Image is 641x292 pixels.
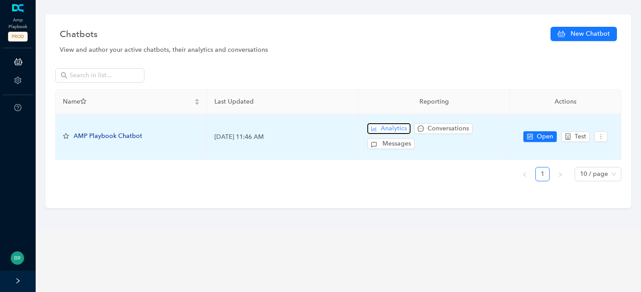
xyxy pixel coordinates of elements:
[207,90,359,114] th: Last Updated
[527,133,533,140] span: control
[418,125,424,132] span: message
[367,123,411,134] button: bar-chartAnalytics
[8,32,28,42] span: PROD
[598,133,604,140] span: more
[536,167,549,181] a: 1
[551,27,617,41] button: New Chatbot
[11,251,24,265] img: e06d020743ca8fae47ce1c5c9bfd0230
[371,125,377,132] span: bar-chart
[382,139,411,149] span: Messages
[61,72,68,79] span: search
[381,124,407,133] span: Analytics
[537,132,553,142] span: Open
[14,104,21,111] span: question-circle
[518,167,532,181] button: left
[70,71,132,80] input: Search in list...
[207,114,359,160] td: [DATE] 11:46 AM
[510,90,621,114] th: Actions
[575,132,586,142] span: Test
[571,29,610,39] span: New Chatbot
[535,167,550,181] li: 1
[575,167,621,181] div: Page Size
[414,123,473,134] button: messageConversations
[580,167,616,181] span: 10 / page
[63,133,69,139] span: star
[594,131,608,142] button: more
[358,90,510,114] th: Reporting
[558,172,563,177] span: right
[427,124,469,133] span: Conversations
[14,77,21,84] span: setting
[74,132,142,140] span: AMP Playbook Chatbot
[367,138,415,149] button: Messages
[60,45,617,55] div: View and author your active chatbots, their analytics and conversations
[63,97,193,107] span: Name
[553,167,567,181] button: right
[80,98,86,104] span: star
[60,27,98,41] span: Chatbots
[553,167,567,181] li: Next Page
[561,131,590,142] button: robotTest
[522,172,527,177] span: left
[523,131,557,142] button: controlOpen
[518,167,532,181] li: Previous Page
[565,133,571,140] span: robot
